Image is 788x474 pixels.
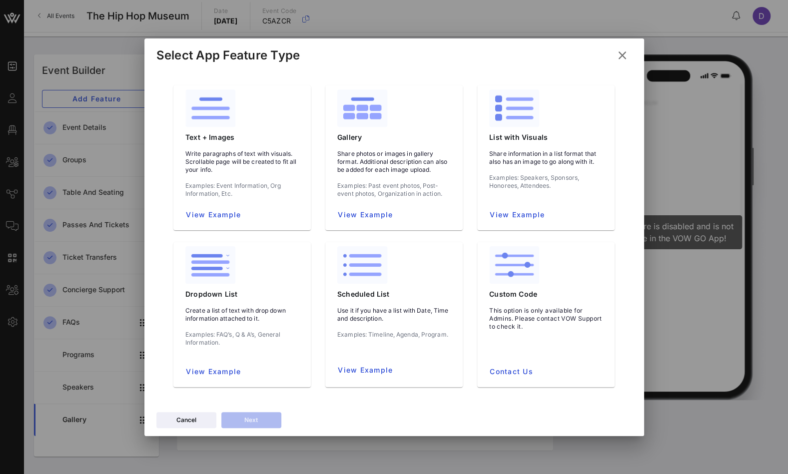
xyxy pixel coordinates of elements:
div: Text + Images [177,133,307,142]
button: Next [221,412,281,428]
p: Write paragraphs of text with visuals. Scrollable page will be created to fit all your info. [185,150,299,174]
p: Examples: Timeline, Agenda, Program. [337,331,451,339]
a: Contact Us [485,363,537,381]
div: Next [244,415,258,425]
img: event-feature-custom.png [489,246,539,284]
span: View Example [337,366,393,374]
div: Dropdown List [177,290,307,299]
p: This option is only available for Admins. Please contact VOW Support to check it. [489,307,603,331]
img: event-feature-scheduled-list.png [337,246,387,284]
p: Examples: Speakers, Sponsors, Honorees, Attendees. [489,174,603,190]
div: Custom Code [481,290,611,299]
span: View Example [337,210,393,219]
span: View Example [489,210,545,219]
span: View Example [185,210,241,219]
button: Cancel [156,412,216,428]
button: View Example [485,206,549,224]
img: event-feature-dropdown-list.png [185,246,235,284]
div: Gallery [329,133,459,142]
div: List with Visuals [481,133,611,142]
div: Cancel [176,415,196,425]
p: Share photos or images in gallery format. Additional description can also be added for each image... [337,150,451,174]
img: event-feature-entity-list.png [489,89,539,127]
p: Create a list of text with drop down information attached to it. [185,307,299,323]
span: View Example [185,367,241,376]
button: View Example [181,206,245,224]
p: Share information in a list format that also has an image to go along with it. [489,150,603,166]
span: Contact Us [489,367,533,376]
button: View Example [333,361,397,379]
img: event-feature-text.png [185,89,235,127]
div: Scheduled List [329,290,459,299]
p: Use it if you have a list with Date, Time and description. [337,307,451,323]
img: event-feature-gallery.png [337,89,387,127]
p: Examples: Past event photos, Post-event photos, Organization in action. [337,182,451,198]
p: Examples: FAQ’s, Q & A’s, General Information. [185,331,299,347]
button: View Example [181,363,245,381]
p: Examples: Event Information, Org Information, Etc. [185,182,299,198]
button: View Example [333,206,397,224]
div: Select App Feature Type [156,48,300,63]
